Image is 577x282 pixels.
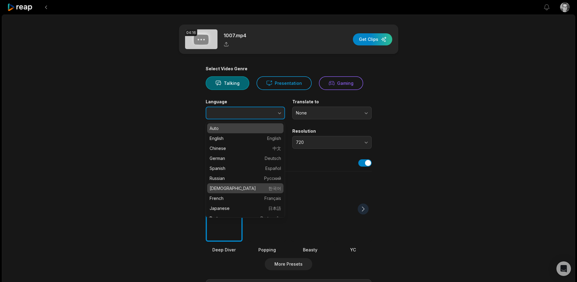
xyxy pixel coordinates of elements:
[210,185,281,191] p: [DEMOGRAPHIC_DATA]
[292,136,372,149] button: 720
[257,76,312,90] button: Presentation
[264,175,281,181] span: Русский
[210,155,281,161] p: German
[210,145,281,151] p: Chinese
[210,195,281,201] p: French
[249,247,286,253] div: Popping
[210,125,281,131] p: Auto
[296,140,360,145] span: 720
[185,29,197,36] div: 04:16
[265,165,281,171] span: Español
[264,195,281,201] span: Français
[292,107,372,119] button: None
[206,99,285,105] label: Language
[335,247,372,253] div: YC
[268,205,281,211] span: 日本語
[353,33,392,45] button: Get Clips
[268,185,281,191] span: 한국어
[210,175,281,181] p: Russian
[292,128,372,134] label: Resolution
[292,99,372,105] label: Translate to
[210,165,281,171] p: Spanish
[319,76,363,90] button: Gaming
[267,135,281,141] span: English
[292,247,329,253] div: Beasty
[210,215,281,221] p: Portuguese
[206,247,243,253] div: Deep Diver
[210,205,281,211] p: Japanese
[265,258,312,270] button: More Presets
[260,215,281,221] span: Português
[224,32,246,39] p: 1007.mp4
[206,76,249,90] button: Talking
[265,155,281,161] span: Deutsch
[273,145,281,151] span: 中文
[296,110,360,116] span: None
[556,261,571,276] div: Open Intercom Messenger
[206,66,372,71] div: Select Video Genre
[210,135,281,141] p: English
